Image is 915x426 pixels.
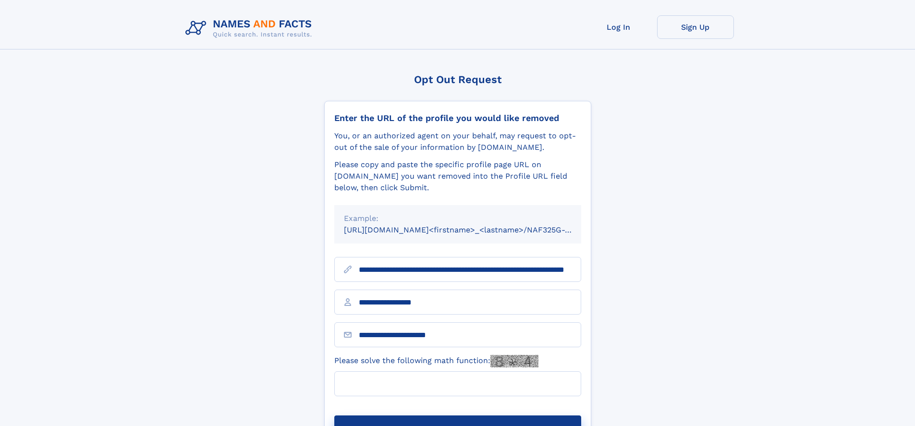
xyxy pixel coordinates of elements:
div: Please copy and paste the specific profile page URL on [DOMAIN_NAME] you want removed into the Pr... [334,159,581,194]
small: [URL][DOMAIN_NAME]<firstname>_<lastname>/NAF325G-xxxxxxxx [344,225,599,234]
div: Opt Out Request [324,73,591,85]
a: Log In [580,15,657,39]
a: Sign Up [657,15,734,39]
label: Please solve the following math function: [334,355,538,367]
div: Enter the URL of the profile you would like removed [334,113,581,123]
div: You, or an authorized agent on your behalf, may request to opt-out of the sale of your informatio... [334,130,581,153]
img: Logo Names and Facts [182,15,320,41]
div: Example: [344,213,572,224]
